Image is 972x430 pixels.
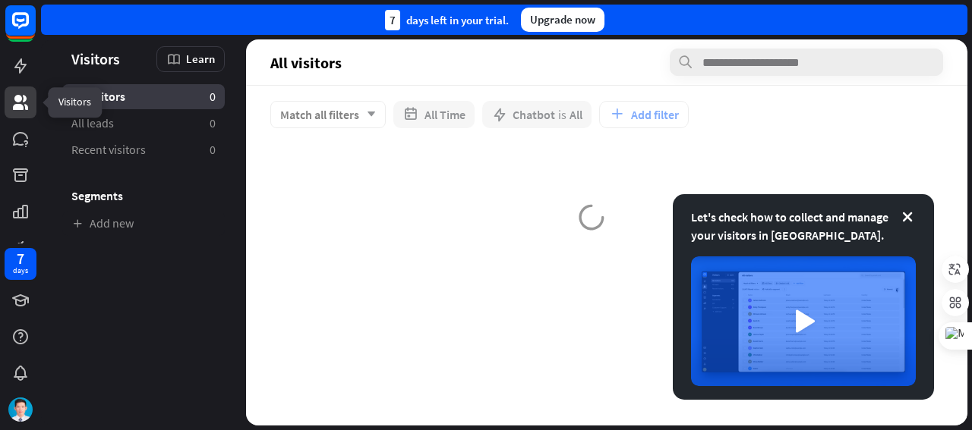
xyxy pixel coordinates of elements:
h3: Segments [62,188,225,203]
div: Upgrade now [521,8,604,32]
a: 7 days [5,248,36,280]
span: All visitors [71,89,125,105]
aside: 0 [210,89,216,105]
div: 7 [17,252,24,265]
a: Recent visitors 0 [62,137,225,162]
span: Visitors [71,50,120,67]
div: Let's check how to collect and manage your visitors in [GEOGRAPHIC_DATA]. [691,208,916,244]
span: Learn [186,52,215,66]
a: Add new [62,211,225,236]
div: days [13,265,28,276]
div: days left in your trial. [385,10,509,30]
aside: 0 [210,115,216,131]
a: All leads 0 [62,111,225,136]
span: All leads [71,115,114,131]
aside: 0 [210,142,216,158]
div: 7 [385,10,400,30]
span: All visitors [270,54,342,71]
span: Recent visitors [71,142,146,158]
button: Open LiveChat chat widget [12,6,58,52]
img: image [691,256,916,386]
